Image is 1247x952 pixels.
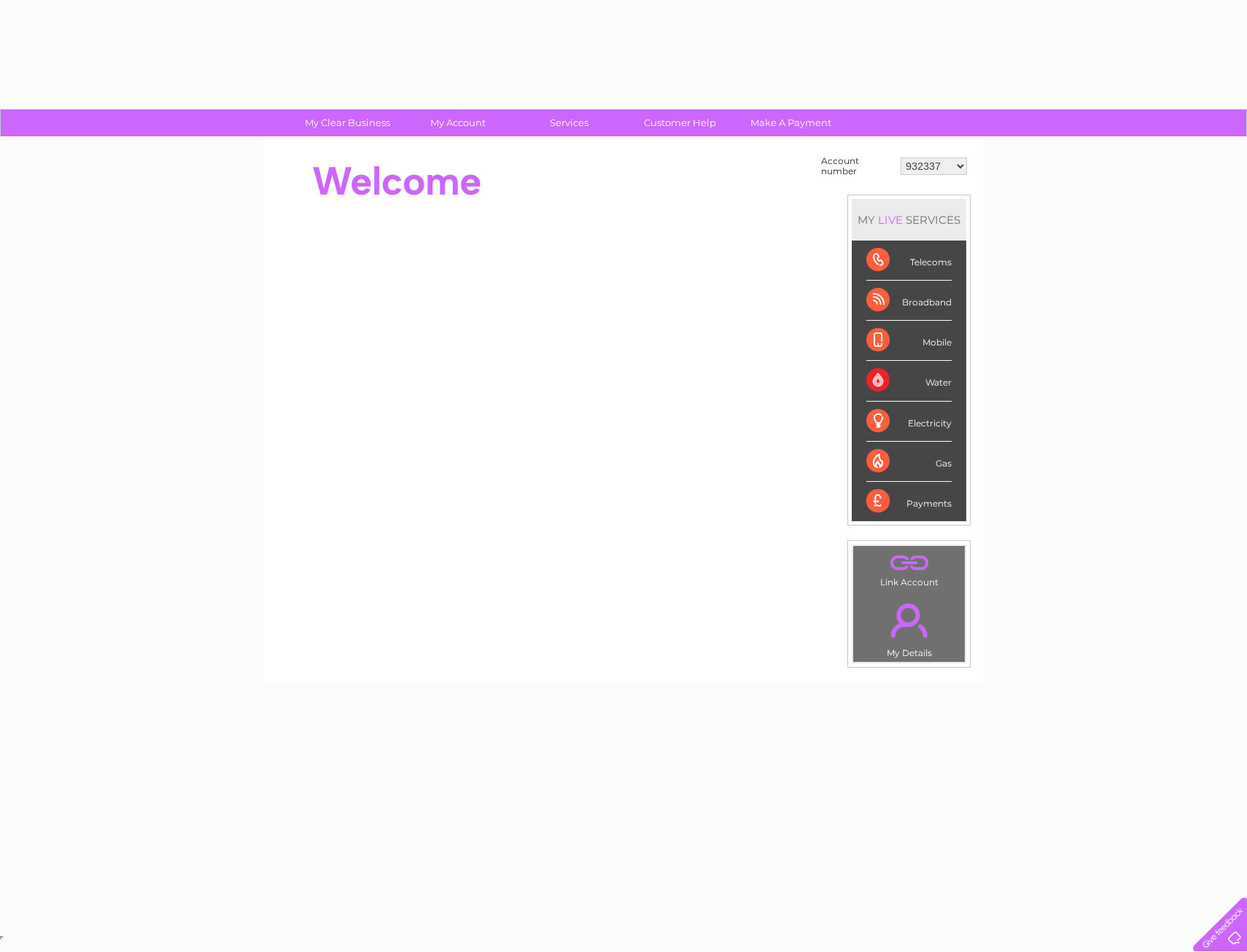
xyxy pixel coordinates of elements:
td: My Details [852,591,966,663]
a: . [857,595,961,646]
a: My Clear Business [287,109,408,136]
td: Link Account [852,545,966,591]
a: Services [509,109,629,136]
div: LIVE [875,213,906,227]
td: Account number [817,152,897,180]
a: Customer Help [620,109,740,136]
a: My Account [398,109,518,136]
div: Water [866,361,952,401]
div: Broadband [866,281,952,321]
div: Telecoms [866,241,952,281]
div: MY SERVICES [852,199,966,241]
div: Electricity [866,402,952,442]
div: Payments [866,482,952,521]
div: Mobile [866,321,952,361]
a: Make A Payment [731,109,851,136]
div: Gas [866,442,952,482]
a: . [857,550,961,575]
